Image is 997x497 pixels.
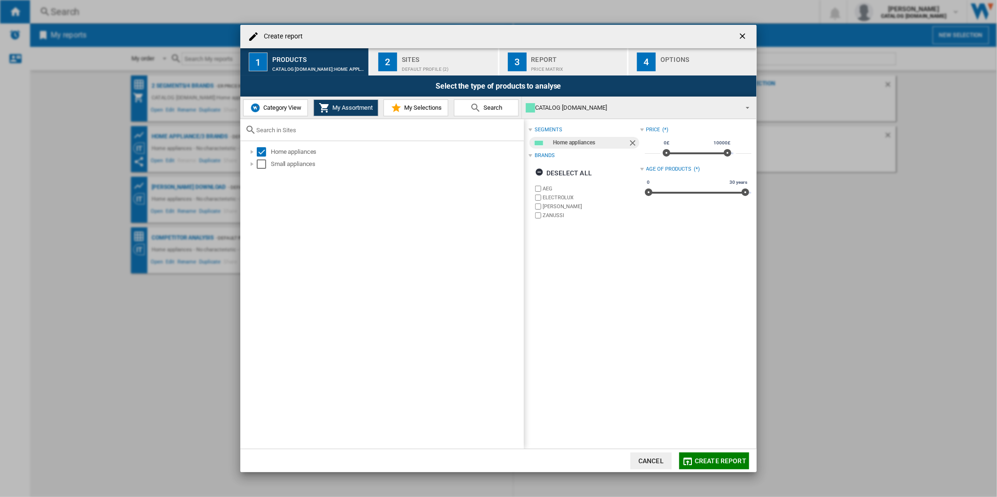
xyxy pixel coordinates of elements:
[535,186,541,192] input: brand.name
[370,48,499,75] button: 2 Sites Default profile (2)
[729,179,749,186] span: 30 years
[543,194,640,201] label: ELECTROLUX
[256,127,519,134] input: Search in Sites
[646,179,652,186] span: 0
[378,53,397,71] div: 2
[526,101,737,114] div: CATALOG [DOMAIN_NAME]
[314,99,378,116] button: My Assortment
[272,52,365,62] div: Products
[402,104,442,111] span: My Selections
[240,48,369,75] button: 1 Products CATALOG [DOMAIN_NAME]:Home appliances
[402,62,494,72] div: Default profile (2)
[482,104,503,111] span: Search
[257,159,271,169] md-checkbox: Select
[646,126,660,134] div: Price
[249,53,268,71] div: 1
[535,195,541,201] input: brand.name
[713,139,732,147] span: 10000£
[508,53,527,71] div: 3
[738,31,749,43] ng-md-icon: getI18NText('BUTTONS.CLOSE_DIALOG')
[660,52,753,62] div: Options
[531,52,624,62] div: Report
[543,212,640,219] label: ZANUSSI
[454,99,519,116] button: Search
[646,166,692,173] div: Age of products
[383,99,448,116] button: My Selections
[261,104,301,111] span: Category View
[630,452,672,469] button: Cancel
[628,138,639,150] ng-md-icon: Remove
[535,203,541,210] input: brand.name
[257,147,271,157] md-checkbox: Select
[543,203,640,210] label: [PERSON_NAME]
[243,99,308,116] button: Category View
[637,53,656,71] div: 4
[271,147,522,157] div: Home appliances
[250,102,261,113] img: wiser-icon-blue.png
[531,62,624,72] div: Price Matrix
[330,104,373,111] span: My Assortment
[499,48,629,75] button: 3 Report Price Matrix
[240,75,757,97] div: Select the type of products to analyse
[535,165,592,181] div: Deselect all
[679,452,749,469] button: Create report
[734,27,753,46] button: getI18NText('BUTTONS.CLOSE_DIALOG')
[535,152,554,159] div: Brands
[695,457,746,465] span: Create report
[402,52,494,62] div: Sites
[532,165,595,181] button: Deselect all
[553,137,628,149] div: Home appliances
[543,185,640,192] label: AEG
[535,212,541,218] input: brand.name
[259,32,303,41] h4: Create report
[629,48,757,75] button: 4 Options
[535,126,562,134] div: segments
[271,159,522,169] div: Small appliances
[663,139,671,147] span: 0£
[272,62,365,72] div: CATALOG [DOMAIN_NAME]:Home appliances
